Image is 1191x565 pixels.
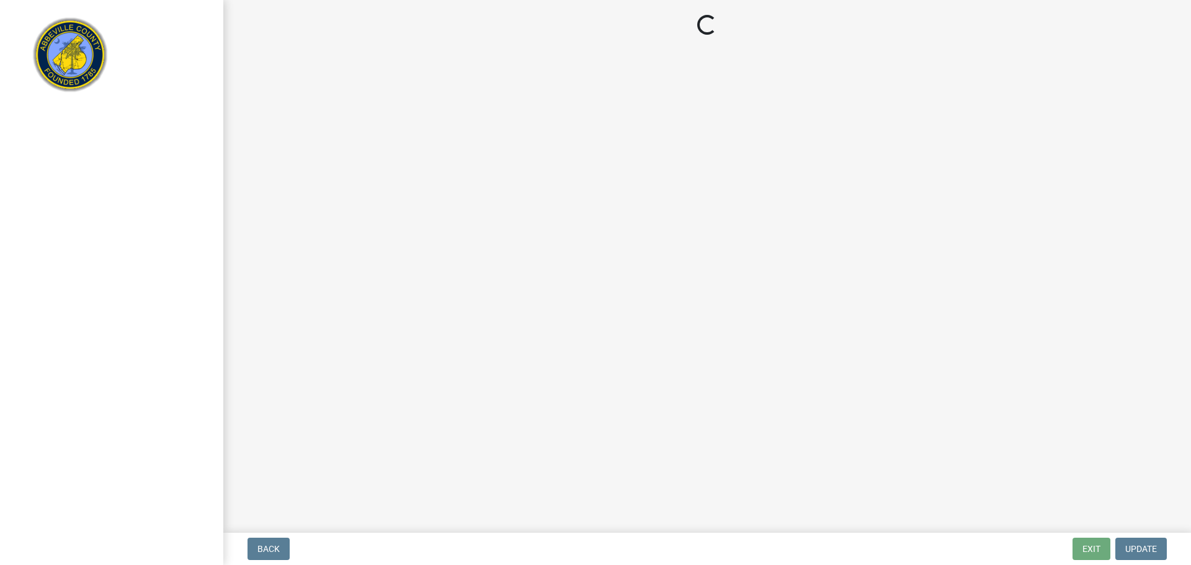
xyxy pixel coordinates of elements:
[1125,544,1157,554] span: Update
[1073,538,1110,560] button: Exit
[248,538,290,560] button: Back
[257,544,280,554] span: Back
[25,13,116,104] img: Abbeville County, South Carolina
[1115,538,1167,560] button: Update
